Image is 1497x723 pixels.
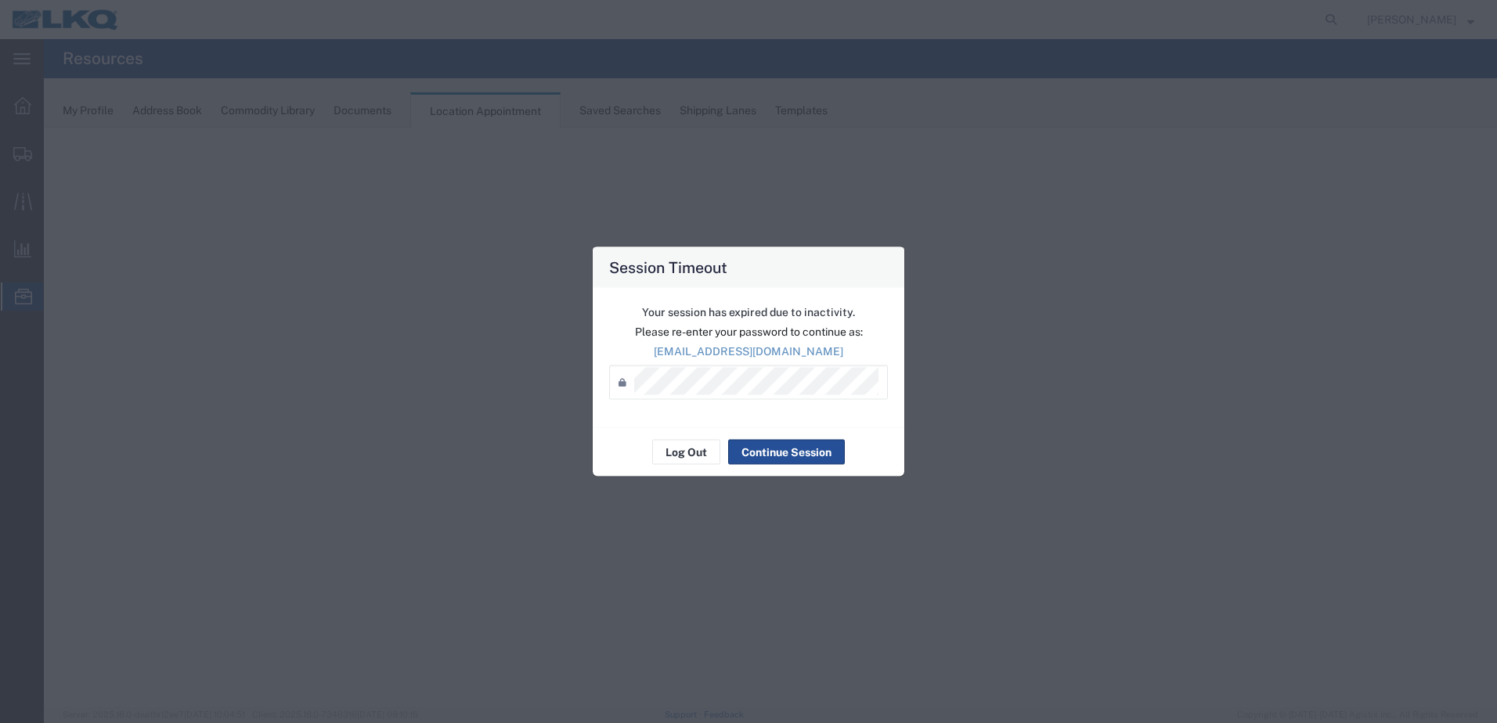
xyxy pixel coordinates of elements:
[609,304,888,321] p: Your session has expired due to inactivity.
[609,344,888,360] p: [EMAIL_ADDRESS][DOMAIN_NAME]
[609,324,888,340] p: Please re-enter your password to continue as:
[652,440,720,465] button: Log Out
[609,256,727,279] h4: Session Timeout
[728,440,845,465] button: Continue Session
